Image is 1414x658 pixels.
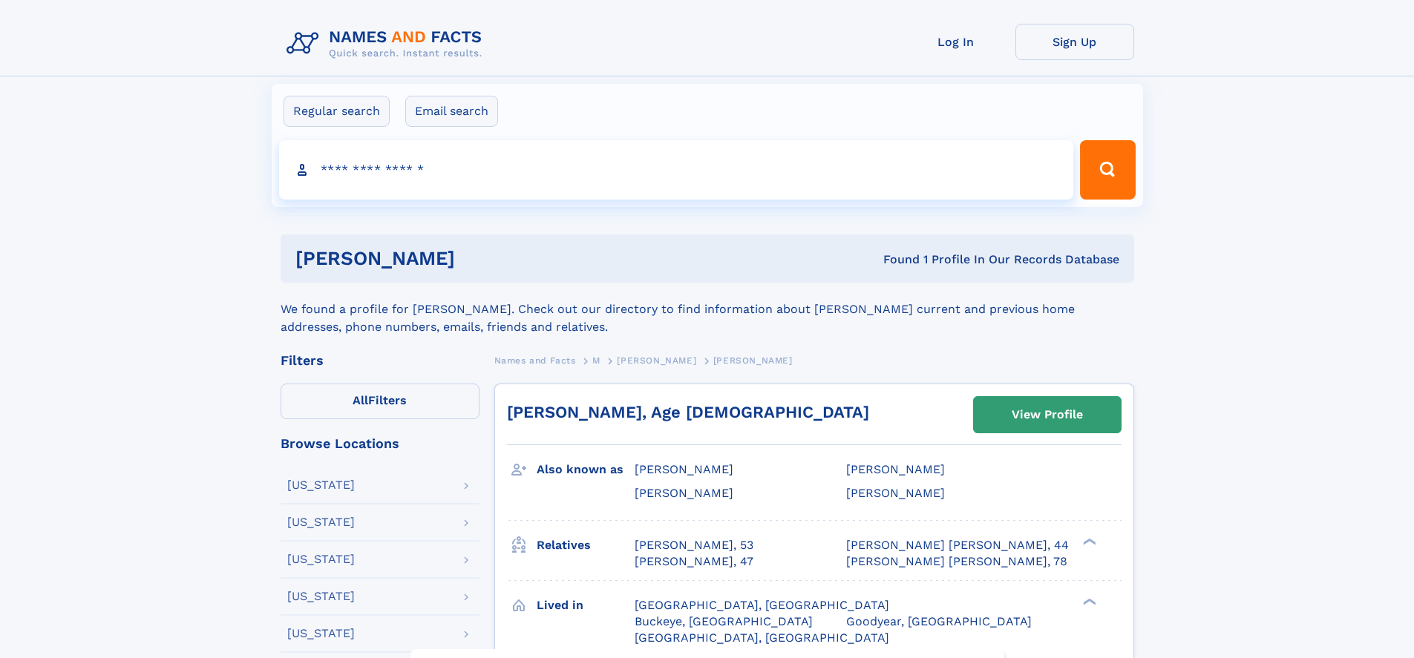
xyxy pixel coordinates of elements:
label: Filters [281,384,479,419]
span: [PERSON_NAME] [846,486,945,500]
img: Logo Names and Facts [281,24,494,64]
div: Filters [281,354,479,367]
button: Search Button [1080,140,1135,200]
a: [PERSON_NAME], Age [DEMOGRAPHIC_DATA] [507,403,869,421]
div: Found 1 Profile In Our Records Database [669,251,1119,268]
a: [PERSON_NAME] [PERSON_NAME], 44 [846,537,1069,553]
span: Buckeye, [GEOGRAPHIC_DATA] [635,614,813,628]
div: ❯ [1079,536,1097,546]
span: M [592,355,600,366]
div: [US_STATE] [287,590,355,602]
h3: Lived in [537,593,635,618]
label: Email search [405,96,498,127]
h1: [PERSON_NAME] [295,249,670,268]
div: [US_STATE] [287,516,355,528]
input: search input [279,140,1074,200]
a: View Profile [974,397,1121,432]
h3: Also known as [537,457,635,482]
h3: Relatives [537,533,635,558]
a: [PERSON_NAME] [PERSON_NAME], 78 [846,553,1067,570]
div: We found a profile for [PERSON_NAME]. Check out our directory to find information about [PERSON_N... [281,283,1134,336]
span: [GEOGRAPHIC_DATA], [GEOGRAPHIC_DATA] [635,631,889,645]
div: ❯ [1079,596,1097,606]
div: Browse Locations [281,437,479,450]
span: [PERSON_NAME] [635,486,733,500]
a: [PERSON_NAME], 47 [635,553,753,570]
span: [PERSON_NAME] [617,355,696,366]
label: Regular search [284,96,390,127]
span: Goodyear, [GEOGRAPHIC_DATA] [846,614,1032,628]
a: M [592,351,600,369]
div: View Profile [1012,398,1083,432]
span: [PERSON_NAME] [846,462,945,476]
span: [PERSON_NAME] [713,355,793,366]
a: Log In [897,24,1015,60]
span: [PERSON_NAME] [635,462,733,476]
span: All [353,393,368,407]
a: Names and Facts [494,351,576,369]
div: [US_STATE] [287,553,355,565]
a: [PERSON_NAME] [617,351,696,369]
div: [US_STATE] [287,479,355,491]
a: [PERSON_NAME], 53 [635,537,753,553]
div: [US_STATE] [287,628,355,639]
a: Sign Up [1015,24,1134,60]
span: [GEOGRAPHIC_DATA], [GEOGRAPHIC_DATA] [635,598,889,612]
